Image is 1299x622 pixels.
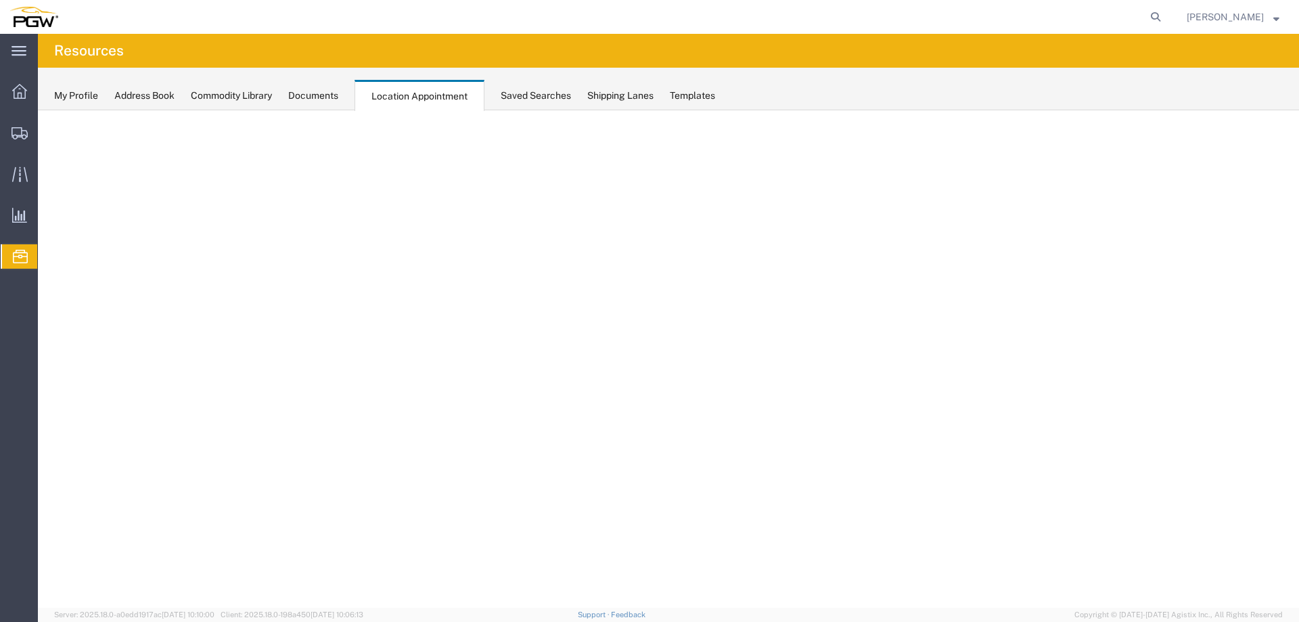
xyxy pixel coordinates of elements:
[9,7,58,27] img: logo
[162,610,214,619] span: [DATE] 10:10:00
[288,89,338,103] div: Documents
[54,89,98,103] div: My Profile
[1187,9,1264,24] span: Phillip Thornton
[54,34,124,68] h4: Resources
[38,110,1299,608] iframe: FS Legacy Container
[221,610,363,619] span: Client: 2025.18.0-198a450
[501,89,571,103] div: Saved Searches
[1074,609,1283,621] span: Copyright © [DATE]-[DATE] Agistix Inc., All Rights Reserved
[578,610,612,619] a: Support
[587,89,654,103] div: Shipping Lanes
[54,610,214,619] span: Server: 2025.18.0-a0edd1917ac
[355,80,484,111] div: Location Appointment
[611,610,645,619] a: Feedback
[191,89,272,103] div: Commodity Library
[1186,9,1280,25] button: [PERSON_NAME]
[114,89,175,103] div: Address Book
[311,610,363,619] span: [DATE] 10:06:13
[670,89,715,103] div: Templates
